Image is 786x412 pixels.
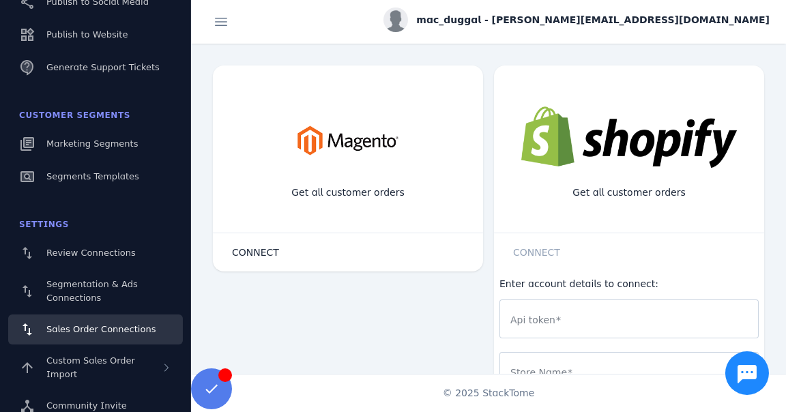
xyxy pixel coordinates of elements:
span: Community Invite [46,400,127,411]
img: magento.png [280,106,416,175]
img: profile.jpg [383,8,408,32]
span: Marketing Segments [46,138,138,149]
button: mac_duggal - [PERSON_NAME][EMAIL_ADDRESS][DOMAIN_NAME] [383,8,770,32]
span: CONNECT [232,248,279,257]
span: Segments Templates [46,171,139,181]
span: Custom Sales Order Import [46,355,135,379]
span: © 2025 StackTome [443,386,535,400]
a: Marketing Segments [8,129,183,159]
span: Generate Support Tickets [46,62,160,72]
mat-label: Store Name [510,367,567,378]
mat-label: Api token [510,314,555,325]
div: Enter account details to connect: [499,277,759,291]
span: Publish to Website [46,29,128,40]
a: Sales Order Connections [8,314,183,344]
img: shopify.png [521,106,737,168]
button: CONNECT [218,239,293,266]
span: Review Connections [46,248,136,258]
span: mac_duggal - [PERSON_NAME][EMAIL_ADDRESS][DOMAIN_NAME] [416,13,770,27]
span: Customer Segments [19,111,130,120]
a: Review Connections [8,238,183,268]
div: Get all customer orders [562,175,697,211]
a: Segments Templates [8,162,183,192]
span: Sales Order Connections [46,324,156,334]
div: Get all customer orders [280,175,416,211]
a: Generate Support Tickets [8,53,183,83]
a: Publish to Website [8,20,183,50]
a: Segmentation & Ads Connections [8,271,183,312]
span: Segmentation & Ads Connections [46,279,138,303]
span: Settings [19,220,69,229]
